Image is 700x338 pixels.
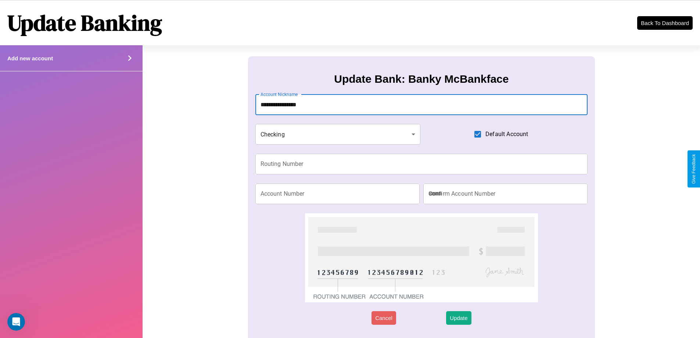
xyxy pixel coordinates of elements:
h3: Update Bank: Banky McBankface [334,73,509,85]
img: check [305,213,538,302]
button: Update [446,311,471,325]
h4: Add new account [7,55,53,61]
button: Back To Dashboard [637,16,693,30]
label: Account Nickname [261,91,298,97]
div: Give Feedback [691,154,696,184]
button: Cancel [371,311,396,325]
span: Default Account [485,130,528,139]
h1: Update Banking [7,8,162,38]
iframe: Intercom live chat [7,313,25,331]
div: Checking [255,124,421,145]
